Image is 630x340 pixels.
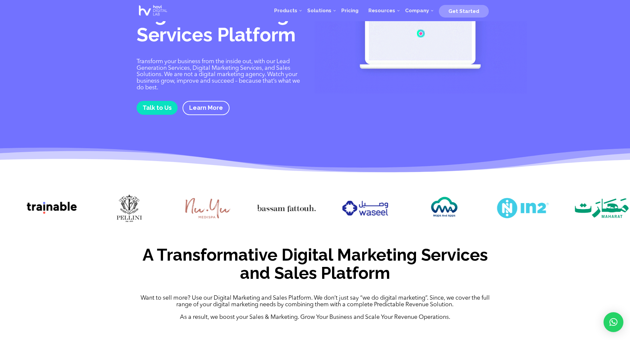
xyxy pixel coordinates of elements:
a: Company [400,1,434,21]
a: Learn More [183,101,230,115]
p: Want to sell more? Use our Digital Marketing and Sales Platform. We don’t just say “we do digital... [137,295,494,314]
p: As a result, we boost your Sales & Marketing. Grow Your Business and Scale Your Revenue Operations. [137,314,494,321]
a: Talk to Us [137,101,178,114]
span: Products [274,8,297,14]
span: Resources [368,8,395,14]
span: Pricing [341,8,358,14]
a: Get Started [439,6,489,16]
a: Pricing [336,1,363,21]
a: Resources [363,1,400,21]
span: Company [405,8,429,14]
a: Products [269,1,302,21]
p: Transform your business from the inside out, with our Lead Generation Services, Digital Marketing... [137,59,305,91]
h2: A Transformative Digital Marketing Services and Sales Platform [137,246,494,285]
span: Solutions [307,8,331,14]
a: Solutions [302,1,336,21]
span: Get Started [448,8,479,14]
